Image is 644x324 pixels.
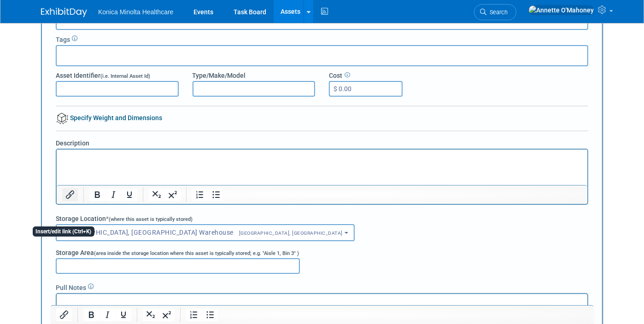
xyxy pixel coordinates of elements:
div: Pull Notes [56,281,588,292]
button: Bullet list [202,308,218,321]
button: Insert/edit link [62,188,78,201]
span: Cost [329,72,342,79]
a: Specify Weight and Dimensions [56,114,162,121]
span: (area inside the storage location where this asset is typically stored; e.g. "Aisle 1, Bin 3" ) [94,250,299,256]
img: ExhibitDay [41,8,87,17]
label: Storage Location [56,214,193,223]
label: Type/Make/Model [193,71,246,80]
label: Description [56,139,89,148]
img: bvolume.png [57,113,68,124]
a: Search [474,4,516,20]
span: Konica Minolta Healthcare [98,8,173,16]
button: Insert/edit link [56,308,72,321]
button: Numbered list [186,308,202,321]
button: Superscript [159,308,175,321]
label: Asset Identifier [56,71,150,80]
button: [GEOGRAPHIC_DATA], [GEOGRAPHIC_DATA] Warehouse[GEOGRAPHIC_DATA], [GEOGRAPHIC_DATA] [56,224,355,241]
label: Storage Area [56,248,299,257]
button: Subscript [149,188,164,201]
button: Superscript [165,188,181,201]
button: Numbered list [192,188,208,201]
span: [GEOGRAPHIC_DATA], [GEOGRAPHIC_DATA] [234,230,343,236]
button: Bold [89,188,105,201]
button: Italic [100,308,115,321]
button: Bullet list [208,188,224,201]
div: Tags [56,33,588,44]
button: Subscript [143,308,158,321]
iframe: Rich Text Area [57,150,587,185]
span: (i.e. Internal Asset Id) [100,73,150,79]
span: Search [486,9,508,16]
button: Underline [122,188,137,201]
button: Bold [83,308,99,321]
span: [GEOGRAPHIC_DATA], [GEOGRAPHIC_DATA] Warehouse [62,229,343,236]
button: Italic [105,188,121,201]
span: (where this asset is typically stored) [109,216,193,222]
button: Underline [116,308,131,321]
img: Annette O'Mahoney [528,5,594,15]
